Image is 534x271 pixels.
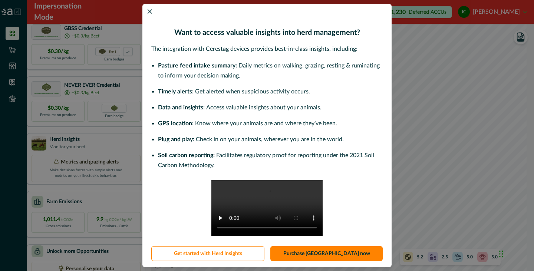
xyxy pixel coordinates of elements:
[158,152,374,168] span: Facilitates regulatory proof for reporting under the 2021 Soil Carbon Methodology.
[270,246,383,261] a: Purchase [GEOGRAPHIC_DATA] now
[151,28,383,37] h2: Want to access valuable insights into herd management?
[497,235,534,271] iframe: Chat Widget
[158,152,215,158] span: Soil carbon reporting:
[158,105,205,110] span: Data and insights:
[195,89,310,95] span: Get alerted when suspicious activity occurs.
[195,120,337,126] span: Know where your animals are and where they’ve been.
[158,120,194,126] span: GPS location:
[499,243,504,265] div: Drag
[151,246,264,261] button: Get started with Herd Insights
[206,105,322,110] span: Access valuable insights about your animals.
[151,44,383,53] p: The integration with Cerestag devices provides best-in-class insights, including:
[158,63,237,69] span: Pasture feed intake summary:
[196,136,344,142] span: Check in on your animals, wherever you are in the world.
[144,6,156,17] button: Close
[158,63,380,79] span: Daily metrics on walking, grazing, resting & ruminating to inform your decision making.
[158,89,194,95] span: Timely alerts:
[158,136,194,142] span: Plug and play:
